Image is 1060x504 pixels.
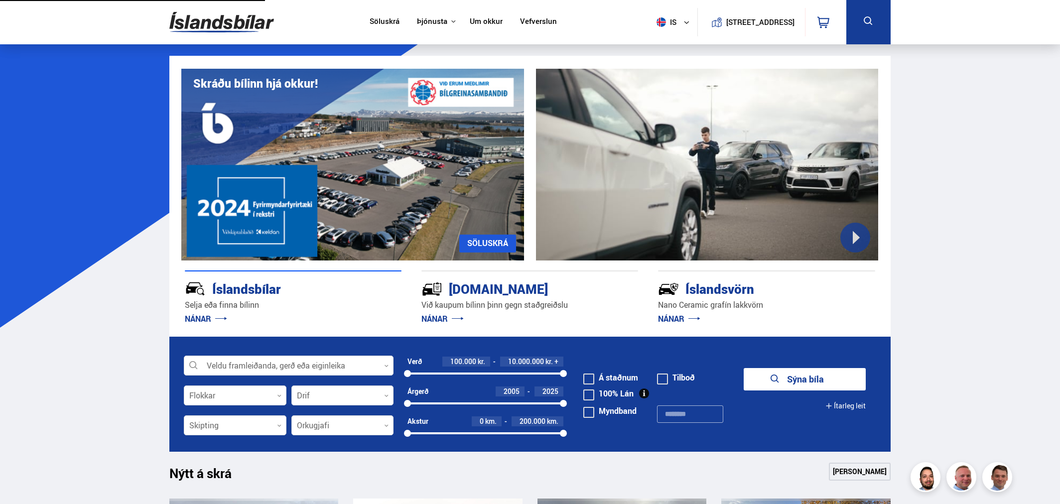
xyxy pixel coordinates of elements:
span: 0 [480,416,484,426]
div: [DOMAIN_NAME] [421,279,603,297]
span: km. [485,417,497,425]
img: siFngHWaQ9KaOqBr.png [948,464,978,494]
label: Á staðnum [583,374,638,381]
a: SÖLUSKRÁ [459,235,516,252]
div: Íslandsvörn [658,279,839,297]
h1: Nýtt á skrá [169,466,249,487]
a: Söluskrá [370,17,399,27]
a: NÁNAR [421,313,464,324]
h1: Skráðu bílinn hjá okkur! [193,77,318,90]
button: Sýna bíla [744,368,866,390]
span: 100.000 [450,357,476,366]
img: nhp88E3Fdnt1Opn2.png [912,464,942,494]
img: eKx6w-_Home_640_.png [181,69,524,260]
img: svg+xml;base64,PHN2ZyB4bWxucz0iaHR0cDovL3d3dy53My5vcmcvMjAwMC9zdmciIHdpZHRoPSI1MTIiIGhlaWdodD0iNT... [657,17,666,27]
p: Nano Ceramic grafín lakkvörn [658,299,875,311]
label: 100% Lán [583,389,634,397]
button: [STREET_ADDRESS] [730,18,791,26]
span: + [554,358,558,366]
a: [PERSON_NAME] [829,463,891,481]
button: Ítarleg leit [825,395,866,417]
label: Myndband [583,407,637,415]
p: Selja eða finna bílinn [185,299,401,311]
a: NÁNAR [658,313,700,324]
p: Við kaupum bílinn þinn gegn staðgreiðslu [421,299,638,311]
span: km. [547,417,558,425]
span: 2025 [542,386,558,396]
span: 200.000 [520,416,545,426]
img: tr5P-W3DuiFaO7aO.svg [421,278,442,299]
a: NÁNAR [185,313,227,324]
img: JRvxyua_JYH6wB4c.svg [185,278,206,299]
button: Þjónusta [417,17,447,26]
img: G0Ugv5HjCgRt.svg [169,6,274,38]
div: Akstur [407,417,428,425]
a: [STREET_ADDRESS] [703,8,800,36]
div: Árgerð [407,387,428,395]
span: kr. [545,358,553,366]
label: Tilboð [657,374,695,381]
span: 2005 [504,386,520,396]
div: Verð [407,358,422,366]
span: 10.000.000 [508,357,544,366]
div: Íslandsbílar [185,279,366,297]
span: is [653,17,677,27]
img: FbJEzSuNWCJXmdc-.webp [984,464,1014,494]
a: Vefverslun [520,17,557,27]
a: Um okkur [470,17,503,27]
img: -Svtn6bYgwAsiwNX.svg [658,278,679,299]
span: kr. [478,358,485,366]
button: is [653,7,697,37]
